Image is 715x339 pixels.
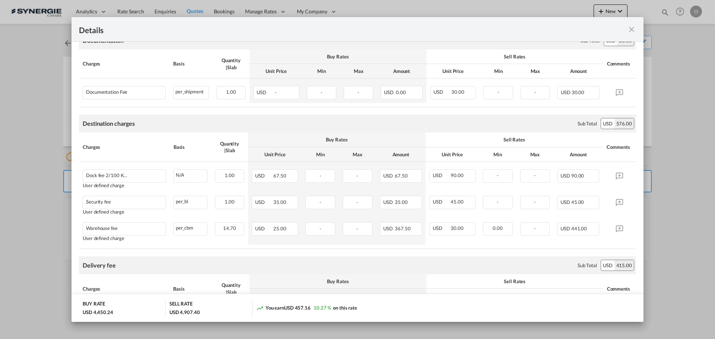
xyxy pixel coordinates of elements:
span: - [356,199,358,205]
div: Delivery fee [83,261,116,269]
span: - [320,199,321,205]
span: - [534,172,536,178]
strong: The heated socks contains power bank,our Shenzhen warehouse can't accept it. [7,21,193,26]
div: 576.00 [614,118,634,129]
th: Amount [554,289,603,303]
th: Comments [603,49,636,79]
span: - [320,226,321,231]
div: User defined charge [83,183,166,188]
span: USD [433,89,451,95]
th: Amount [554,64,603,79]
div: Basis [173,285,209,292]
span: - [498,89,499,95]
th: Comments [603,132,636,161]
span: 45.00 [451,199,464,205]
span: - [497,172,499,178]
div: USD [601,118,614,129]
th: Unit Price [426,289,480,303]
span: - [357,89,359,95]
div: Sell Rates [430,53,600,60]
div: User defined charge [83,236,166,241]
span: 14.70 [223,225,236,231]
th: Min [302,147,339,162]
span: - [497,199,499,205]
div: Charges [83,144,166,150]
span: USD [560,226,570,231]
div: Charges [83,285,166,292]
th: Amount [376,147,426,162]
div: USD 4,450.24 [83,309,113,316]
div: Buy Rates [253,53,423,60]
th: Unit Price [250,289,303,303]
div: per_bl [174,196,207,205]
span: USD [383,173,394,179]
body: Editor, editor5 [7,7,549,15]
div: Buy Rates [252,136,422,143]
th: Unit Price [426,147,479,162]
div: USD [601,260,614,271]
th: Min [480,64,517,79]
span: USD [433,225,450,231]
span: 45.00 [571,199,584,205]
div: Basis [174,144,207,150]
span: USD 457.16 [284,305,311,311]
span: 67.50 [395,173,408,179]
span: USD [433,199,450,205]
span: USD [255,226,272,231]
span: - [534,89,536,95]
md-icon: icon-trending-up [256,304,264,312]
div: Sell Rates [430,278,600,285]
span: USD [560,199,570,205]
div: Warehouse fee [86,226,118,231]
md-icon: icon-close fg-AAA8AD m-0 cursor [627,25,636,34]
span: 35.00 [395,199,408,205]
span: - [534,199,536,205]
span: USD [383,226,394,231]
span: 1.00 [225,172,235,178]
span: 90.00 [451,172,464,178]
span: USD [560,173,570,179]
th: Min [480,289,517,303]
th: Max [517,147,554,162]
div: Security fee [86,199,111,205]
div: Quantity | Slab [216,282,246,295]
th: Amount [377,64,426,79]
th: Max [340,64,377,79]
div: Documentation Fee [86,89,127,95]
span: 0.00 [493,225,503,231]
span: 367.50 [395,226,410,231]
strong: E Manifest (ACI): [7,71,46,77]
span: 30.00 [451,89,464,95]
p: Transkid : [URL][DOMAIN_NAME] [7,20,549,28]
div: Sub Total [578,262,597,269]
th: Amount [377,289,426,303]
body: Editor, editor6 [7,7,549,40]
div: BUY RATE [83,300,105,309]
span: USD [255,173,272,179]
span: 35.00 [273,199,286,205]
p: Everok:[URL][DOMAIN_NAME] [7,7,549,15]
span: USD [255,199,272,205]
th: Unit Price [426,64,480,79]
strong: Origin remarks [7,8,42,14]
span: USD [257,89,274,95]
span: - [356,173,358,179]
div: Destination charges [83,119,135,128]
span: - [321,89,322,95]
th: Max [339,147,376,162]
th: Comments [603,274,636,303]
div: Details [79,25,580,34]
md-dialog: Port of Loading ... [71,17,643,322]
span: - [320,173,321,179]
div: per_shipment [174,86,209,96]
th: Min [479,147,517,162]
div: per_cbm [174,223,207,232]
strong: Moveover,the heated vest is DG,class 9. [7,33,99,39]
span: 1.00 [225,199,235,205]
strong: The best option is ship from [GEOGRAPHIC_DATA] [7,46,125,51]
div: Dock fee 2/100 KGS min 75 [86,173,131,178]
th: Max [517,289,554,303]
div: N/A [174,170,207,179]
span: 441.00 [571,226,587,231]
span: USD [433,172,450,178]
